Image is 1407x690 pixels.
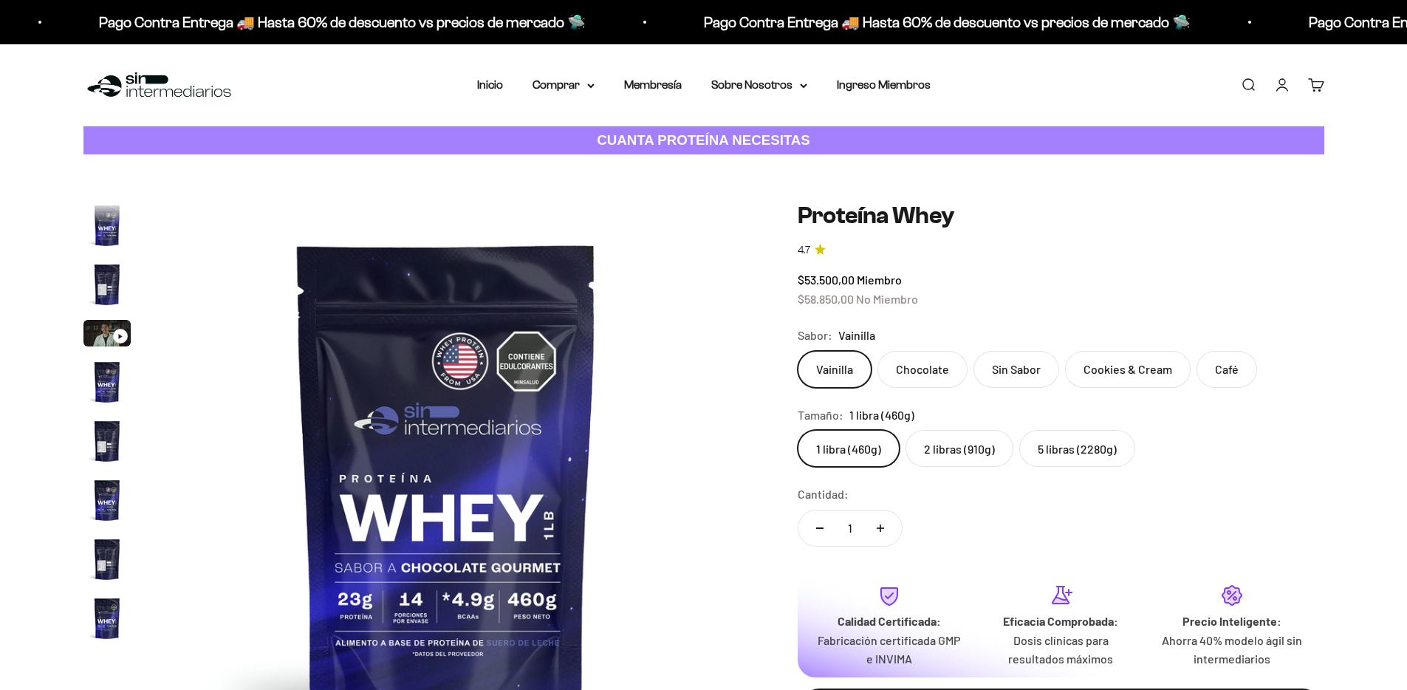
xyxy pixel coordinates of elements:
img: Proteína Whey [83,536,131,583]
p: Fabricación certificada GMP e INVIMA [815,631,963,669]
a: 4.74.7 de 5.0 estrellas [798,242,1324,259]
span: 4.7 [798,242,810,259]
p: Ahorra 40% modelo ágil sin intermediarios [1158,631,1306,669]
summary: Sobre Nosotros [711,75,807,95]
strong: Eficacia Comprobada: [1003,614,1118,628]
button: Reducir cantidad [798,510,841,546]
strong: Calidad Certificada: [838,614,941,628]
span: Vainilla [838,326,875,345]
button: Ir al artículo 5 [83,417,131,469]
button: Ir al artículo 2 [83,261,131,312]
button: Ir al artículo 8 [83,595,131,646]
a: Inicio [477,78,503,91]
summary: Comprar [533,75,595,95]
p: Dosis clínicas para resultados máximos [987,631,1134,669]
span: $53.500,00 [798,273,855,287]
strong: CUANTA PROTEÍNA NECESITAS [597,132,810,148]
a: CUANTA PROTEÍNA NECESITAS [83,126,1324,155]
p: Pago Contra Entrega 🚚 Hasta 60% de descuento vs precios de mercado 🛸 [89,10,576,34]
span: 1 libra (460g) [849,406,914,425]
img: Proteína Whey [83,202,131,249]
a: Ingreso Miembros [837,78,931,91]
h1: Proteína Whey [798,202,1324,230]
legend: Tamaño: [798,406,843,425]
button: Ir al artículo 3 [83,320,131,351]
button: Aumentar cantidad [859,510,902,546]
img: Proteína Whey [83,476,131,524]
button: Ir al artículo 7 [83,536,131,587]
p: Pago Contra Entrega 🚚 Hasta 60% de descuento vs precios de mercado 🛸 [694,10,1181,34]
strong: Precio Inteligente: [1182,614,1281,628]
img: Proteína Whey [83,417,131,465]
img: Proteína Whey [83,261,131,308]
img: Proteína Whey [83,358,131,406]
span: No Miembro [856,292,918,306]
span: $58.850,00 [798,292,854,306]
button: Ir al artículo 1 [83,202,131,253]
a: Membresía [624,78,682,91]
button: Ir al artículo 6 [83,476,131,528]
legend: Sabor: [798,326,832,345]
span: Miembro [857,273,902,287]
img: Proteína Whey [83,595,131,642]
label: Cantidad: [798,485,849,504]
button: Ir al artículo 4 [83,358,131,410]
